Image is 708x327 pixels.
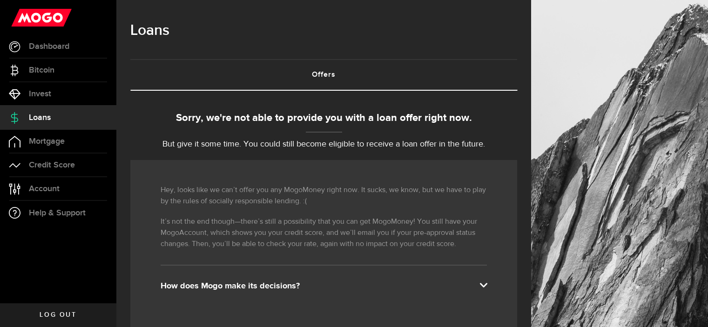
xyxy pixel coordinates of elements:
[29,137,65,146] span: Mortgage
[161,216,487,250] p: It’s not the end though—there’s still a possibility that you can get MogoMoney! You still have yo...
[29,66,54,74] span: Bitcoin
[130,19,517,43] h1: Loans
[40,312,76,318] span: Log out
[130,60,517,90] a: Offers
[29,209,86,217] span: Help & Support
[161,280,487,292] div: How does Mogo make its decisions?
[669,288,708,327] iframe: LiveChat chat widget
[29,185,60,193] span: Account
[29,161,75,169] span: Credit Score
[29,113,51,122] span: Loans
[130,111,517,126] div: Sorry, we're not able to provide you with a loan offer right now.
[29,90,51,98] span: Invest
[161,185,487,207] p: Hey, looks like we can’t offer you any MogoMoney right now. It sucks, we know, but we have to pla...
[29,42,69,51] span: Dashboard
[130,138,517,151] p: But give it some time. You could still become eligible to receive a loan offer in the future.
[130,59,517,91] ul: Tabs Navigation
